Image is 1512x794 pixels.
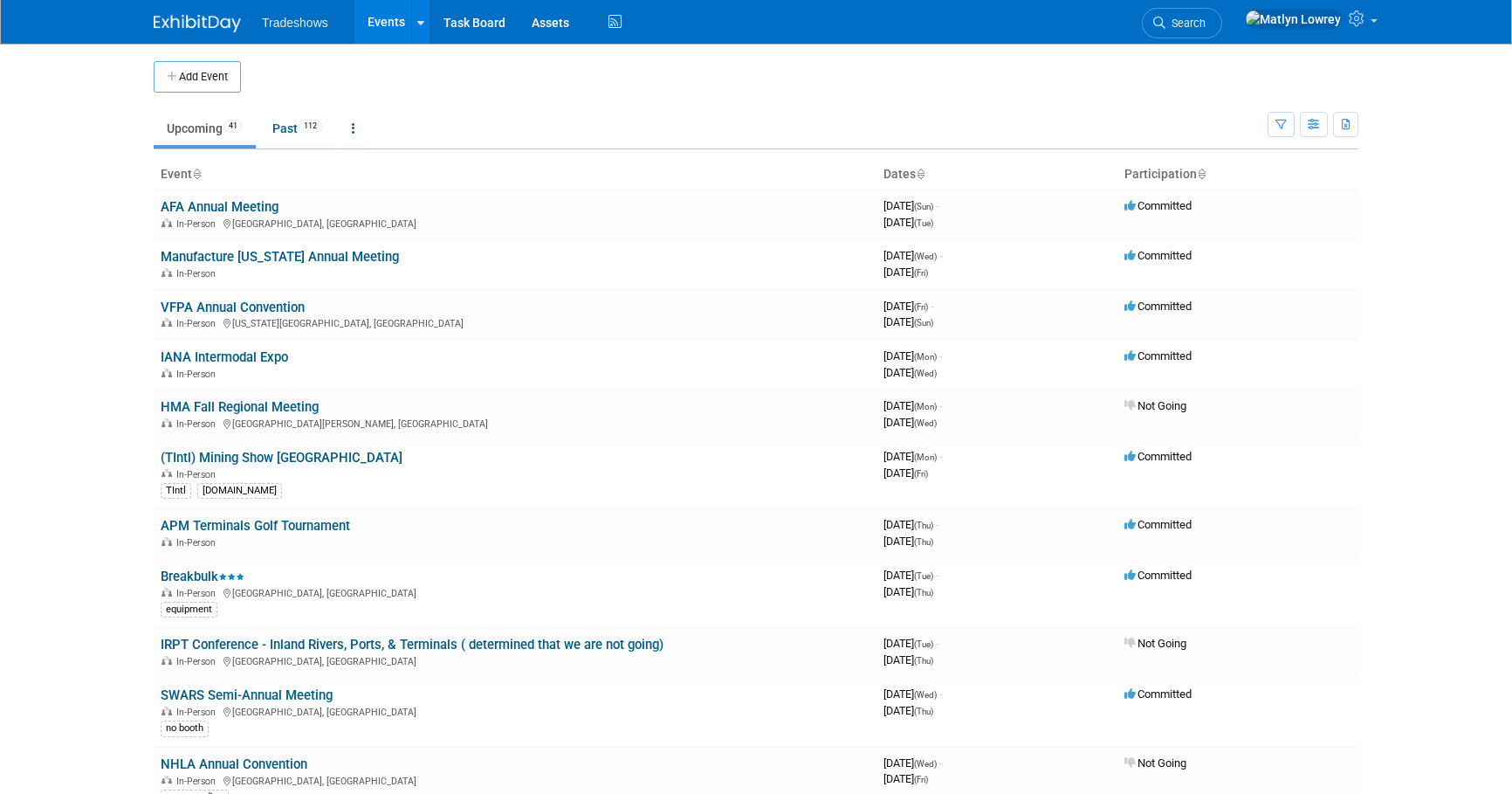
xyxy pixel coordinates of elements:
[914,402,937,411] span: (Mon)
[939,349,942,362] span: -
[883,585,933,598] span: [DATE]
[162,537,172,546] img: In-Person Event
[914,537,933,547] span: (Thu)
[1197,167,1206,181] a: Sort by Participation Type
[883,687,942,701] span: [DATE]
[161,773,869,787] div: [GEOGRAPHIC_DATA], [GEOGRAPHIC_DATA]
[914,352,937,362] span: (Mon)
[916,167,924,181] a: Sort by Start Date
[936,518,938,531] span: -
[914,521,933,530] span: (Thu)
[914,690,937,700] span: (Wed)
[176,469,221,480] span: In-Person
[914,469,928,479] span: (Fri)
[176,369,221,380] span: In-Person
[1124,199,1192,212] span: Committed
[176,268,221,280] span: In-Person
[1124,349,1192,362] span: Committed
[1142,8,1222,38] a: Search
[161,315,869,329] div: [US_STATE][GEOGRAPHIC_DATA], [GEOGRAPHIC_DATA]
[883,216,933,229] span: [DATE]
[161,602,217,618] div: equipment
[936,637,938,650] span: -
[161,756,307,772] a: NHLA Annual Convention
[939,399,942,412] span: -
[176,776,221,787] span: In-Person
[914,302,928,312] span: (Fri)
[931,300,933,313] span: -
[914,252,937,261] span: (Wed)
[162,707,172,715] img: In-Person Event
[914,588,933,597] span: (Thu)
[883,416,937,429] span: [DATE]
[161,585,869,599] div: [GEOGRAPHIC_DATA], [GEOGRAPHIC_DATA]
[154,160,876,190] th: Event
[914,656,933,666] span: (Thu)
[259,112,335,145] a: Past112
[161,518,350,534] a: APM Terminals Golf Tournament
[883,199,938,212] span: [DATE]
[162,268,172,277] img: In-Person Event
[161,399,319,415] a: HMA Fall Regional Meeting
[162,369,172,377] img: In-Person Event
[914,639,933,649] span: (Tue)
[1165,17,1206,30] span: Search
[883,637,938,650] span: [DATE]
[154,112,256,145] a: Upcoming41
[161,721,209,736] div: no booth
[883,249,942,262] span: [DATE]
[1124,249,1192,262] span: Committed
[1124,637,1186,650] span: Not Going
[939,756,942,770] span: -
[162,776,172,784] img: In-Person Event
[176,418,221,430] span: In-Person
[197,483,282,499] div: [DOMAIN_NAME]
[176,218,221,230] span: In-Person
[161,199,278,215] a: AFA Annual Meeting
[161,249,399,265] a: Manufacture [US_STATE] Annual Meeting
[883,450,942,463] span: [DATE]
[1117,160,1358,190] th: Participation
[162,418,172,427] img: In-Person Event
[883,300,933,313] span: [DATE]
[883,399,942,412] span: [DATE]
[162,469,172,478] img: In-Person Event
[914,775,928,784] span: (Fri)
[161,637,663,652] a: IRPT Conference - Inland Rivers, Ports, & Terminals ( determined that we are not going)
[939,249,942,262] span: -
[154,15,241,32] img: ExhibitDay
[936,199,938,212] span: -
[161,653,869,667] div: [GEOGRAPHIC_DATA], [GEOGRAPHIC_DATA]
[161,300,305,315] a: VFPA Annual Convention
[192,167,201,181] a: Sort by Event Name
[176,588,221,599] span: In-Person
[883,315,933,328] span: [DATE]
[883,535,933,548] span: [DATE]
[161,483,191,499] div: TIntl
[162,318,172,327] img: In-Person Event
[914,202,933,211] span: (Sun)
[883,653,933,666] span: [DATE]
[914,418,937,428] span: (Wed)
[914,452,937,462] span: (Mon)
[876,160,1117,190] th: Dates
[936,569,938,582] span: -
[914,759,937,769] span: (Wed)
[914,268,928,278] span: (Fri)
[914,318,933,328] span: (Sun)
[1124,300,1192,313] span: Committed
[161,216,869,230] div: [GEOGRAPHIC_DATA], [GEOGRAPHIC_DATA]
[223,120,243,133] span: 41
[883,772,928,785] span: [DATE]
[176,318,221,329] span: In-Person
[939,450,942,463] span: -
[883,349,942,362] span: [DATE]
[176,707,221,718] span: In-Person
[1124,569,1192,582] span: Committed
[883,366,937,379] span: [DATE]
[1124,687,1192,701] span: Committed
[161,450,402,466] a: (TIntl) Mining Show [GEOGRAPHIC_DATA]
[161,569,244,584] a: Breakbulk
[914,218,933,228] span: (Tue)
[883,518,938,531] span: [DATE]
